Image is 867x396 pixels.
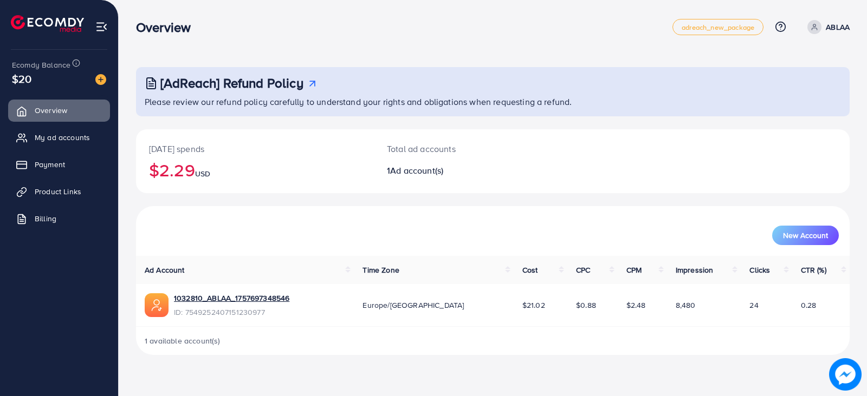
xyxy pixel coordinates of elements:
[387,166,539,176] h2: 1
[95,74,106,85] img: image
[35,132,90,143] span: My ad accounts
[826,21,850,34] p: ABLAA
[160,75,303,91] h3: [AdReach] Refund Policy
[11,15,84,32] img: logo
[8,208,110,229] a: Billing
[145,95,843,108] p: Please review our refund policy carefully to understand your rights and obligations when requesti...
[95,21,108,33] img: menu
[12,71,31,87] span: $20
[801,265,826,275] span: CTR (%)
[387,142,539,155] p: Total ad accounts
[12,60,70,70] span: Ecomdy Balance
[783,232,828,239] span: New Account
[35,186,81,197] span: Product Links
[8,100,110,121] a: Overview
[676,265,714,275] span: Impression
[801,300,817,311] span: 0.28
[35,213,56,224] span: Billing
[195,168,210,179] span: USD
[8,181,110,202] a: Product Links
[174,307,289,318] span: ID: 7549252407151230977
[174,293,289,303] a: 1032810_ABLAA_1757697348546
[522,265,538,275] span: Cost
[8,127,110,148] a: My ad accounts
[145,265,185,275] span: Ad Account
[363,300,464,311] span: Europe/[GEOGRAPHIC_DATA]
[363,265,399,275] span: Time Zone
[626,265,642,275] span: CPM
[803,20,850,34] a: ABLAA
[35,159,65,170] span: Payment
[676,300,696,311] span: 8,480
[149,160,361,180] h2: $2.29
[749,265,770,275] span: Clicks
[829,358,862,391] img: image
[149,142,361,155] p: [DATE] spends
[8,154,110,175] a: Payment
[626,300,646,311] span: $2.48
[35,105,67,116] span: Overview
[522,300,545,311] span: $21.02
[136,19,199,35] h3: Overview
[682,24,754,31] span: adreach_new_package
[772,226,839,245] button: New Account
[576,265,590,275] span: CPC
[672,19,764,35] a: adreach_new_package
[145,335,221,346] span: 1 available account(s)
[576,300,596,311] span: $0.88
[390,164,443,176] span: Ad account(s)
[145,293,169,317] img: ic-ads-acc.e4c84228.svg
[749,300,758,311] span: 24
